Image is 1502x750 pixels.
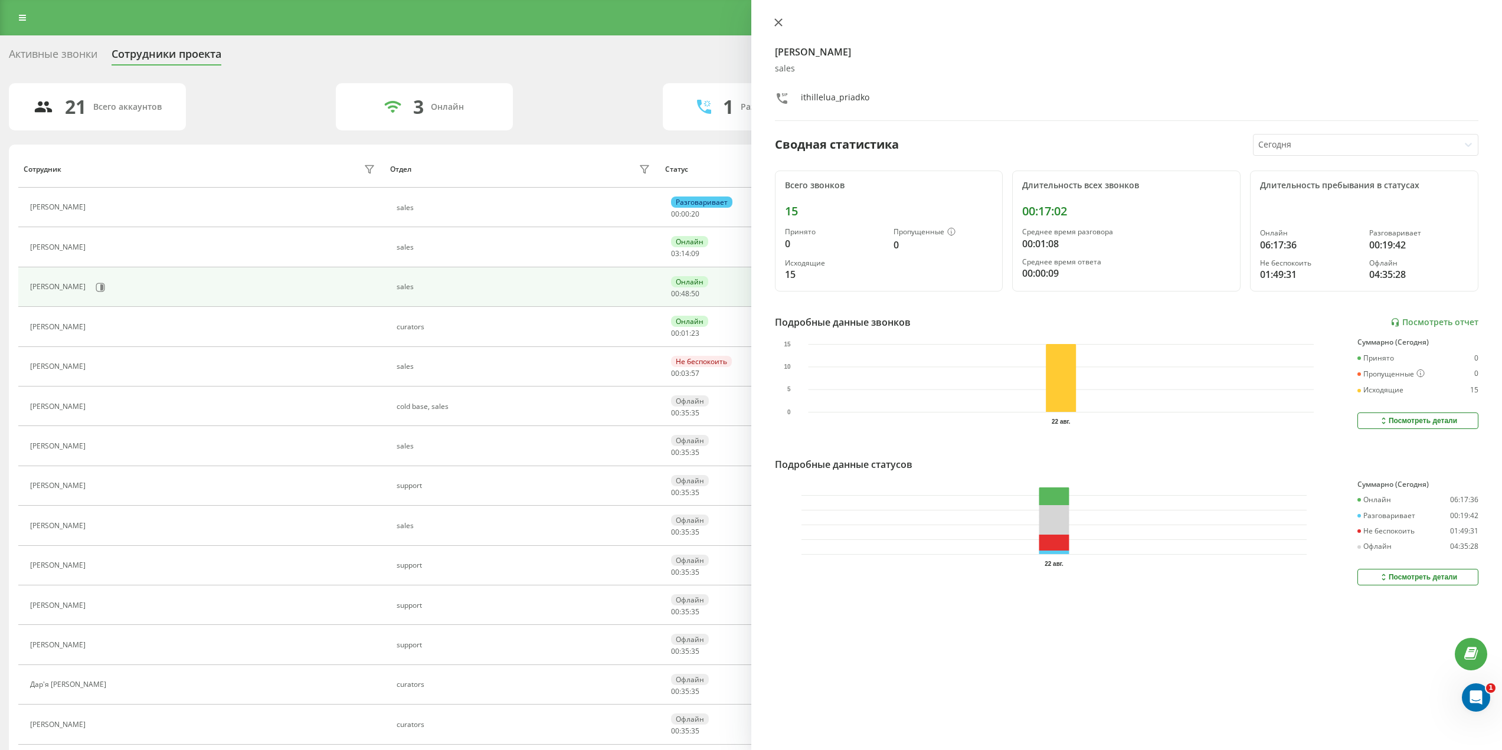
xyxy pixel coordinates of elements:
span: 48 [681,289,689,299]
span: 35 [691,607,699,617]
span: 03 [671,248,679,258]
div: Офлайн [671,594,709,605]
span: 00 [671,289,679,299]
span: 00 [671,527,679,537]
span: 00 [671,646,679,656]
div: : : [671,329,699,338]
span: 00 [671,368,679,378]
div: 00:17:02 [1022,204,1231,218]
div: sales [397,204,653,212]
a: Посмотреть отчет [1390,317,1478,327]
span: 00 [671,686,679,696]
div: sales [397,283,653,291]
div: Разговаривает [1369,229,1468,237]
div: curators [397,720,653,729]
div: [PERSON_NAME] [30,561,89,569]
div: Пропущенные [894,228,993,237]
div: Активные звонки [9,48,97,66]
span: 35 [691,726,699,736]
div: : : [671,250,699,258]
span: 09 [691,248,699,258]
div: 00:19:42 [1369,238,1468,252]
div: Офлайн [1369,259,1468,267]
div: Онлайн [671,316,708,327]
div: Не беспокоить [1260,259,1359,267]
span: 35 [681,527,689,537]
div: Подробные данные статусов [775,457,912,471]
span: 23 [691,328,699,338]
div: Длительность пребывания в статусах [1260,181,1468,191]
div: Сотрудник [24,165,61,173]
div: 3 [413,96,424,118]
text: 10 [784,363,791,370]
div: [PERSON_NAME] [30,283,89,291]
div: Разговаривает [1357,512,1415,520]
div: 0 [1474,369,1478,379]
div: Суммарно (Сегодня) [1357,480,1478,489]
span: 00 [681,209,689,219]
div: : : [671,369,699,378]
div: [PERSON_NAME] [30,323,89,331]
div: cold base, sales [397,402,653,411]
div: 21 [65,96,86,118]
div: : : [671,409,699,417]
div: 00:19:42 [1450,512,1478,520]
div: 01:49:31 [1450,527,1478,535]
div: Сотрудники проекта [112,48,221,66]
div: Разговаривает [671,196,732,208]
div: Дар'я [PERSON_NAME] [30,680,109,689]
button: Посмотреть детали [1357,569,1478,585]
div: Подробные данные звонков [775,315,911,329]
div: : : [671,687,699,696]
text: 0 [787,409,790,415]
div: [PERSON_NAME] [30,641,89,649]
div: 06:17:36 [1260,238,1359,252]
span: 35 [691,447,699,457]
div: support [397,601,653,610]
div: Офлайн [1357,542,1392,551]
div: : : [671,568,699,577]
span: 35 [691,567,699,577]
div: : : [671,290,699,298]
div: sales [397,522,653,530]
div: Суммарно (Сегодня) [1357,338,1478,346]
div: 0 [894,238,993,252]
div: 15 [785,267,884,281]
span: 00 [671,408,679,418]
div: : : [671,727,699,735]
div: Офлайн [671,634,709,645]
span: 35 [691,408,699,418]
div: : : [671,448,699,457]
div: Не беспокоить [671,356,732,367]
div: [PERSON_NAME] [30,522,89,530]
div: Отдел [390,165,411,173]
div: Онлайн [671,236,708,247]
div: sales [397,442,653,450]
text: 15 [784,341,791,348]
span: 35 [691,646,699,656]
span: 01 [681,328,689,338]
span: 00 [671,607,679,617]
div: Пропущенные [1357,369,1425,379]
div: Среднее время ответа [1022,258,1231,266]
span: 35 [681,607,689,617]
span: 35 [691,487,699,497]
span: 35 [691,527,699,537]
div: Офлайн [671,515,709,526]
div: support [397,641,653,649]
div: ithillelua_priadko [801,91,869,109]
div: Исходящие [785,259,884,267]
div: Не беспокоить [1357,527,1415,535]
div: Онлайн [1260,229,1359,237]
div: 00:00:09 [1022,266,1231,280]
div: 0 [1474,354,1478,362]
div: Всего звонков [785,181,993,191]
div: Офлайн [671,395,709,407]
div: Всего аккаунтов [93,102,162,112]
div: : : [671,489,699,497]
div: : : [671,528,699,536]
div: 15 [785,204,993,218]
div: 01:49:31 [1260,267,1359,281]
div: Длительность всех звонков [1022,181,1231,191]
div: 0 [785,237,884,251]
